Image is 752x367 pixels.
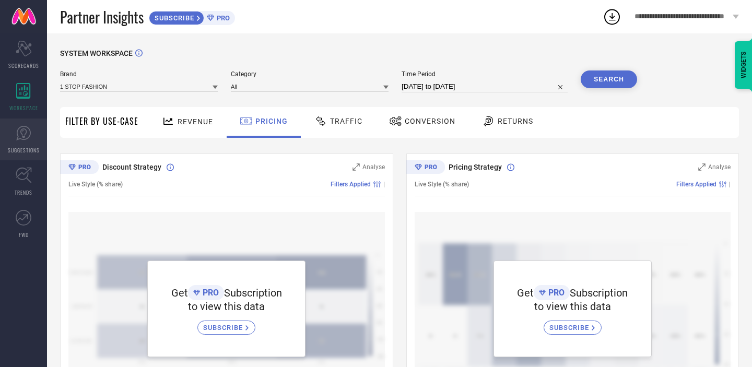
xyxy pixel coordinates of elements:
span: Time Period [402,70,568,78]
span: Filters Applied [676,181,716,188]
span: SUBSCRIBE [203,324,245,332]
span: | [729,181,731,188]
span: PRO [214,14,230,22]
span: SYSTEM WORKSPACE [60,49,133,57]
span: Filters Applied [331,181,371,188]
svg: Zoom [352,163,360,171]
span: Live Style (% share) [68,181,123,188]
span: Live Style (% share) [415,181,469,188]
a: SUBSCRIBEPRO [149,8,235,25]
span: Traffic [330,117,362,125]
span: SCORECARDS [8,62,39,69]
span: Pricing [255,117,288,125]
span: Subscription [224,287,282,299]
span: Returns [498,117,533,125]
span: Subscription [570,287,628,299]
svg: Zoom [698,163,706,171]
a: SUBSCRIBE [544,313,602,335]
div: Open download list [603,7,621,26]
span: Pricing Strategy [449,163,502,171]
span: SUGGESTIONS [8,146,40,154]
span: Discount Strategy [102,163,161,171]
span: SUBSCRIBE [149,14,197,22]
span: Brand [60,70,218,78]
span: Analyse [362,163,385,171]
div: Premium [60,160,99,176]
span: | [383,181,385,188]
span: Partner Insights [60,6,144,28]
span: PRO [546,288,565,298]
span: PRO [200,288,219,298]
span: to view this data [534,300,611,313]
span: to view this data [188,300,265,313]
input: Select time period [402,80,568,93]
span: Revenue [178,117,213,126]
button: Search [581,70,637,88]
span: TRENDS [15,188,32,196]
span: FWD [19,231,29,239]
a: SUBSCRIBE [197,313,255,335]
span: Category [231,70,389,78]
span: Get [171,287,188,299]
span: Filter By Use-Case [65,115,138,127]
span: Get [517,287,534,299]
span: Conversion [405,117,455,125]
div: Premium [406,160,445,176]
span: Analyse [708,163,731,171]
span: WORKSPACE [9,104,38,112]
span: SUBSCRIBE [549,324,592,332]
